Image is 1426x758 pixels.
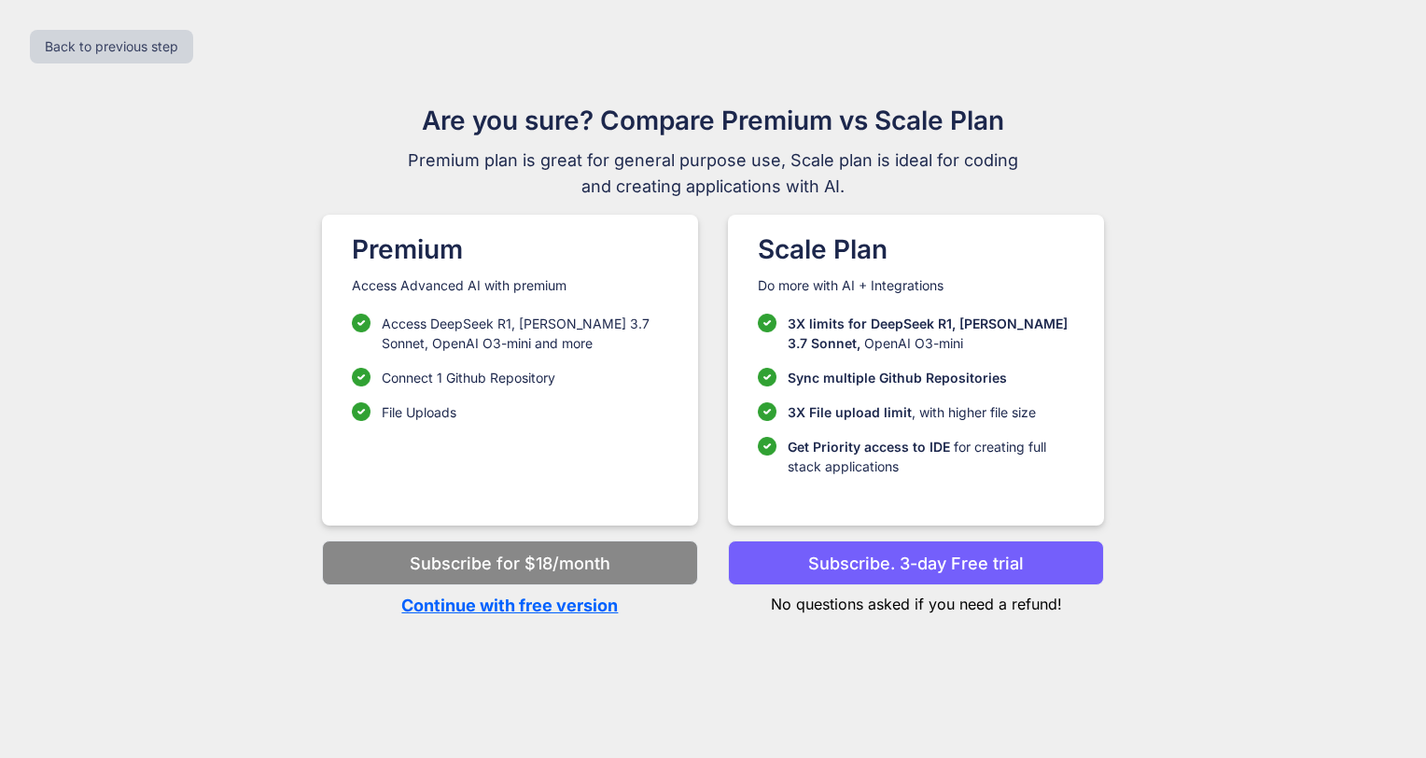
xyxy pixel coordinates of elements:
span: 3X limits for DeepSeek R1, [PERSON_NAME] 3.7 Sonnet, [788,316,1068,351]
button: Subscribe for $18/month [322,540,698,585]
img: checklist [352,402,370,421]
p: Subscribe for $18/month [410,551,610,576]
p: File Uploads [382,402,456,422]
h1: Premium [352,230,668,269]
button: Back to previous step [30,30,193,63]
p: for creating full stack applications [788,437,1074,476]
p: , with higher file size [788,402,1036,422]
p: Subscribe. 3-day Free trial [808,551,1024,576]
p: OpenAI O3-mini [788,314,1074,353]
img: checklist [758,314,776,332]
img: checklist [758,437,776,456]
img: checklist [758,368,776,386]
p: Access Advanced AI with premium [352,276,668,295]
p: Access DeepSeek R1, [PERSON_NAME] 3.7 Sonnet, OpenAI O3-mini and more [382,314,668,353]
h1: Scale Plan [758,230,1074,269]
span: 3X File upload limit [788,404,912,420]
img: checklist [352,368,370,386]
span: Premium plan is great for general purpose use, Scale plan is ideal for coding and creating applic... [399,147,1027,200]
img: checklist [758,402,776,421]
button: Subscribe. 3-day Free trial [728,540,1104,585]
p: Sync multiple Github Repositories [788,368,1007,387]
p: Continue with free version [322,593,698,618]
span: Get Priority access to IDE [788,439,950,455]
p: Do more with AI + Integrations [758,276,1074,295]
p: No questions asked if you need a refund! [728,585,1104,615]
img: checklist [352,314,370,332]
p: Connect 1 Github Repository [382,368,555,387]
h1: Are you sure? Compare Premium vs Scale Plan [399,101,1027,140]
